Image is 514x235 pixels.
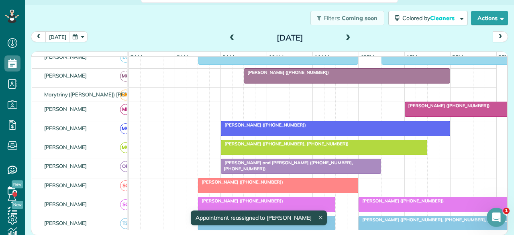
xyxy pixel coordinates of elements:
span: [PERSON_NAME] [43,201,89,207]
button: next [493,31,508,42]
span: SC [120,199,131,210]
span: [PERSON_NAME] [43,106,89,112]
span: [PERSON_NAME] [43,163,89,169]
span: 3pm [497,54,511,60]
span: MM [120,123,131,134]
span: 2pm [451,54,465,60]
span: [PERSON_NAME] [43,144,89,150]
span: [PERSON_NAME] ([PHONE_NUMBER]) [243,69,329,75]
span: 7am [129,54,144,60]
span: MG [120,71,131,82]
span: [PERSON_NAME] [43,220,89,226]
span: [PERSON_NAME] [43,125,89,131]
span: 11am [313,54,331,60]
span: OR [120,161,131,172]
button: Actions [471,11,508,25]
span: TS [120,218,131,229]
span: [PERSON_NAME] ([PHONE_NUMBER]) [220,122,306,128]
span: [PERSON_NAME] [43,72,89,79]
span: 1 [503,208,510,214]
div: Appointment reassigned to [PERSON_NAME] [191,210,326,225]
span: MM [120,142,131,153]
span: New [12,180,23,188]
span: Colored by [402,14,457,22]
button: prev [31,31,46,42]
span: 8am [175,54,190,60]
span: Cleaners [430,14,456,22]
span: LC [120,52,131,63]
span: ML [120,104,131,115]
h2: [DATE] [240,33,340,42]
span: [PERSON_NAME] ([PHONE_NUMBER]) [198,198,284,204]
span: 10am [267,54,285,60]
button: Colored byCleaners [388,11,468,25]
span: [PERSON_NAME] [43,53,89,60]
span: SC [120,180,131,191]
span: ME [120,90,131,100]
span: Coming soon [342,14,378,22]
span: 1pm [405,54,419,60]
span: [PERSON_NAME] ([PHONE_NUMBER], [PHONE_NUMBER]) [220,141,349,147]
span: [PERSON_NAME] ([PHONE_NUMBER]) [198,179,284,185]
span: 9am [221,54,236,60]
span: 12pm [359,54,376,60]
span: [PERSON_NAME] ([PHONE_NUMBER]) [404,103,490,108]
span: [PERSON_NAME] [43,182,89,188]
span: Marytriny ([PERSON_NAME]) [PERSON_NAME] [43,91,160,98]
span: [PERSON_NAME] and [PERSON_NAME] ([PHONE_NUMBER], [PHONE_NUMBER]) [220,160,353,171]
span: [PERSON_NAME] ([PHONE_NUMBER]) [358,198,444,204]
button: [DATE] [45,31,70,42]
span: Filters: [324,14,341,22]
iframe: Intercom live chat [487,208,506,227]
